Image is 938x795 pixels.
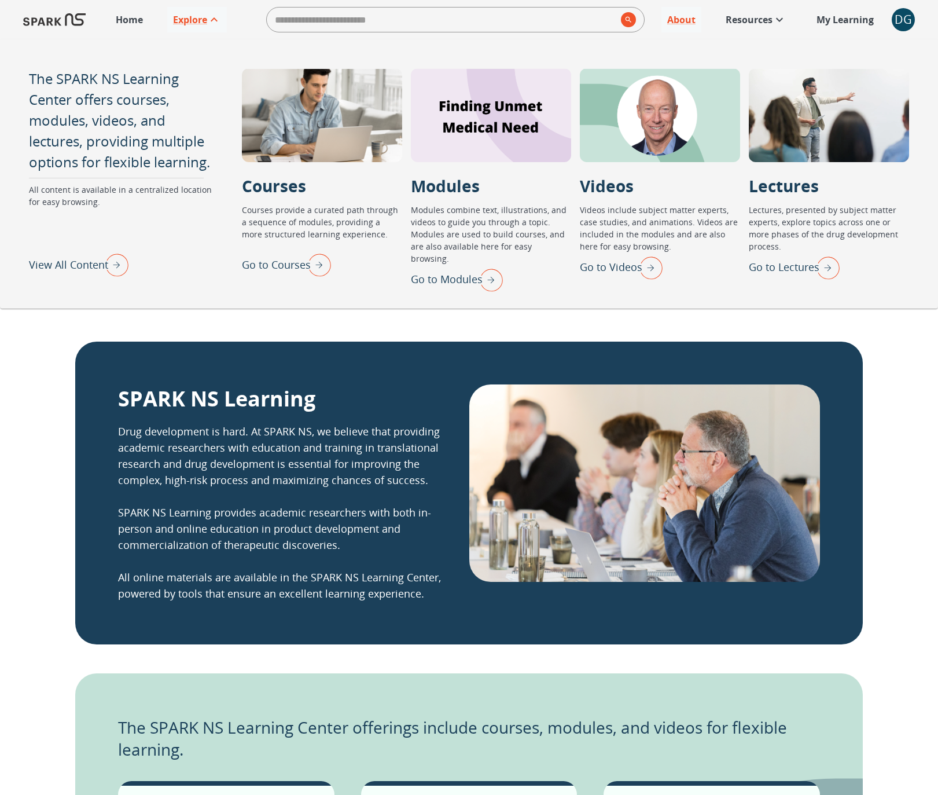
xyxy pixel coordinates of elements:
p: Home [116,13,143,27]
p: Drug development is hard. At SPARK NS, we believe that providing academic researchers with educat... [118,423,443,602]
p: Go to Courses [242,257,311,273]
p: The SPARK NS Learning Center offers courses, modules, videos, and lectures, providing multiple op... [29,68,213,173]
p: Modules [411,174,480,198]
p: Go to Modules [411,272,483,287]
p: Courses provide a curated path through a sequence of modules, providing a more structured learnin... [242,204,402,250]
div: Lectures [749,68,909,162]
div: Go to Videos [580,252,663,283]
p: Lectures, presented by subject matter experts, explore topics across one or more phases of the dr... [749,204,909,252]
img: right arrow [811,252,840,283]
img: right arrow [100,250,128,280]
img: Logo of SPARK at Stanford [23,6,86,34]
p: View All Content [29,257,108,273]
p: Lectures [749,174,819,198]
div: Videos [580,68,740,162]
div: View All Content [29,250,128,280]
a: Home [110,7,149,32]
div: Courses [242,68,402,162]
p: The SPARK NS Learning Center offerings include courses, modules, and videos for flexible learning. [118,716,820,760]
img: SPARK NS Learning [469,384,821,582]
p: Resources [726,13,773,27]
a: Explore [167,7,227,32]
p: SPARK NS Learning [118,384,315,413]
button: account of current user [892,8,915,31]
p: Courses [242,174,306,198]
p: Explore [173,13,207,27]
a: About [661,7,701,32]
div: DG [892,8,915,31]
img: right arrow [634,252,663,283]
p: Videos [580,174,634,198]
p: My Learning [816,13,874,27]
p: About [667,13,696,27]
p: Videos include subject matter experts, case studies, and animations. Videos are included in the m... [580,204,740,252]
button: search [616,8,636,32]
p: Go to Lectures [749,259,819,275]
a: My Learning [811,7,880,32]
div: Go to Modules [411,265,503,295]
div: Go to Courses [242,250,331,280]
div: Modules [411,68,571,162]
p: Go to Videos [580,259,642,275]
div: Go to Lectures [749,252,840,283]
p: All content is available in a centralized location for easy browsing. [29,184,213,250]
img: right arrow [474,265,503,295]
img: right arrow [302,250,331,280]
a: Resources [720,7,792,32]
p: Modules combine text, illustrations, and videos to guide you through a topic. Modules are used to... [411,204,571,265]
